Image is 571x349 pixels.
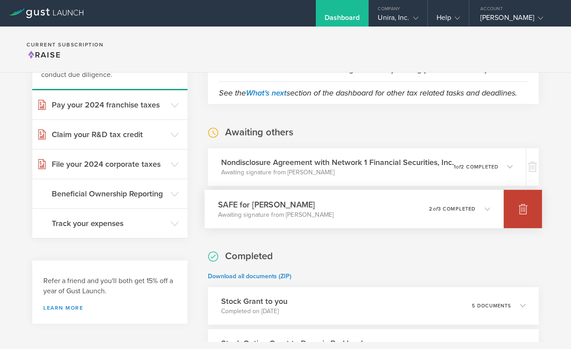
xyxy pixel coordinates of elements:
div: Help [437,13,460,27]
p: Completed on [DATE] [221,307,287,316]
h2: Completed [225,250,273,263]
span: Raise [27,50,61,60]
div: Unira, Inc. [378,13,418,27]
h3: Nondisclosure Agreement with Network 1 Financial Securities, Inc. [221,157,454,168]
h3: File your 2024 corporate taxes [52,158,166,170]
div: Dashboard [325,13,360,27]
p: 1 2 completed [454,165,498,169]
h3: SAFE for [PERSON_NAME] [218,199,333,211]
a: What's next [246,88,287,98]
em: of [456,164,461,170]
h2: Awaiting others [225,126,293,139]
h3: Claim your R&D tax credit [52,129,166,140]
em: of [433,206,438,211]
h3: Stock Grant to you [221,295,287,307]
a: Learn more [43,305,176,311]
em: See the section of the dashboard for other tax related tasks and deadlines. [219,88,517,98]
div: [PERSON_NAME] [480,13,556,27]
h3: Stock Option Grant to Derenic Barkhordary [221,337,374,349]
a: Download all documents (ZIP) [208,272,291,280]
h2: Current Subscription [27,42,103,47]
p: 2 3 completed [429,206,475,211]
p: 5 documents [472,303,511,308]
p: Awaiting signature from [PERSON_NAME] [221,168,454,177]
p: Awaiting signature from [PERSON_NAME] [218,210,333,219]
h3: Track your expenses [52,218,166,229]
h3: Pay your 2024 franchise taxes [52,99,166,111]
h3: Beneficial Ownership Reporting [52,188,166,199]
h3: Refer a friend and you'll both get 15% off a year of Gust Launch. [43,276,176,296]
